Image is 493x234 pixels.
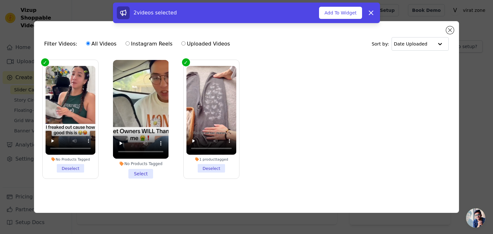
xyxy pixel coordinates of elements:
div: Sort by: [372,37,449,51]
a: Open chat [466,208,485,228]
div: No Products Tagged [45,157,95,162]
button: Add To Widget [319,7,362,19]
label: All Videos [86,40,117,48]
label: Uploaded Videos [181,40,230,48]
span: 2 videos selected [134,10,177,16]
div: Filter Videos: [44,37,234,51]
button: Close modal [446,26,454,34]
div: No Products Tagged [113,161,169,166]
label: Instagram Reels [125,40,173,48]
div: 1 product tagged [186,157,236,162]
